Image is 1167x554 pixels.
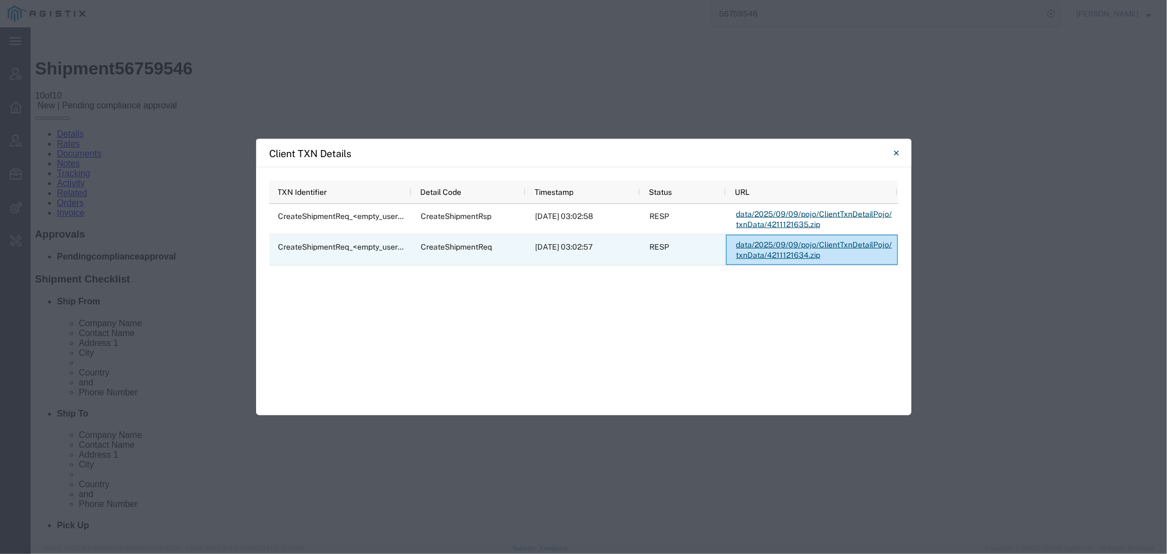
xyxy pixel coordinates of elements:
span: Address 1 [48,423,88,432]
h4: Ship To [26,382,1132,391]
h4: Ship From [26,269,1132,279]
span: RESP [649,243,669,251]
div: of [4,64,1132,73]
span: Country [48,452,79,461]
a: Tracking [26,141,60,151]
span: TXN Identifier [278,188,327,197]
span: 2025-09-09 03:02:57 [535,243,593,251]
a: Related [26,161,56,170]
span: Pending approval [26,224,146,234]
h3: Shipment Checklist [4,246,1132,258]
a: data/2025/09/09/pojo/ClientTxnDetailPojo/txnData/4211121634.zip [735,235,893,265]
button: Close [886,142,908,164]
span: URL [735,188,750,197]
a: Documents [26,122,71,131]
span: CreateShipmentReq_<empty_username>_2346515849 [278,212,473,221]
span: compliance [61,224,109,234]
span: City [48,432,63,442]
span: Phone Number [48,472,107,481]
a: Details [26,102,53,111]
span: Address 1 [48,311,88,320]
a: Activity [26,151,54,160]
span: 56759546 [84,31,162,51]
li: and [48,350,1132,360]
span: RESP [649,212,669,221]
span: Timestamp [535,188,573,197]
img: ← [4,4,18,18]
span: Company Name [48,403,112,412]
span: City [48,321,63,330]
span: Contact Name [48,413,104,422]
span: CreateShipmentReq_<empty_username>_2346515849 [278,243,473,251]
span: 10 [4,64,14,73]
a: Rates [26,112,49,121]
span: New | Pending compliance approval [7,73,146,83]
span: 2025-09-09 03:02:58 [535,212,593,221]
span: 10 [21,64,31,73]
a: Orders [26,171,53,180]
span: CreateShipmentRsp [421,212,491,221]
a: Invoice [26,181,54,190]
span: CreateShipmentReq [421,243,492,251]
h1: Shipment [4,31,1132,51]
h3: Approvals [4,201,1132,213]
h4: Pick Up [26,493,1132,503]
span: Detail Code [420,188,461,197]
h4: Client TXN Details [270,146,352,160]
li: and [48,462,1132,472]
a: data/2025/09/09/pojo/ClientTxnDetailPojo/txnData/4211121635.zip [735,205,893,234]
span: Contact Name [48,301,104,310]
a: Notes [26,131,49,141]
span: Country [48,341,79,350]
span: Phone Number [48,360,107,370]
span: Status [649,188,672,197]
span: Company Name [48,291,112,301]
